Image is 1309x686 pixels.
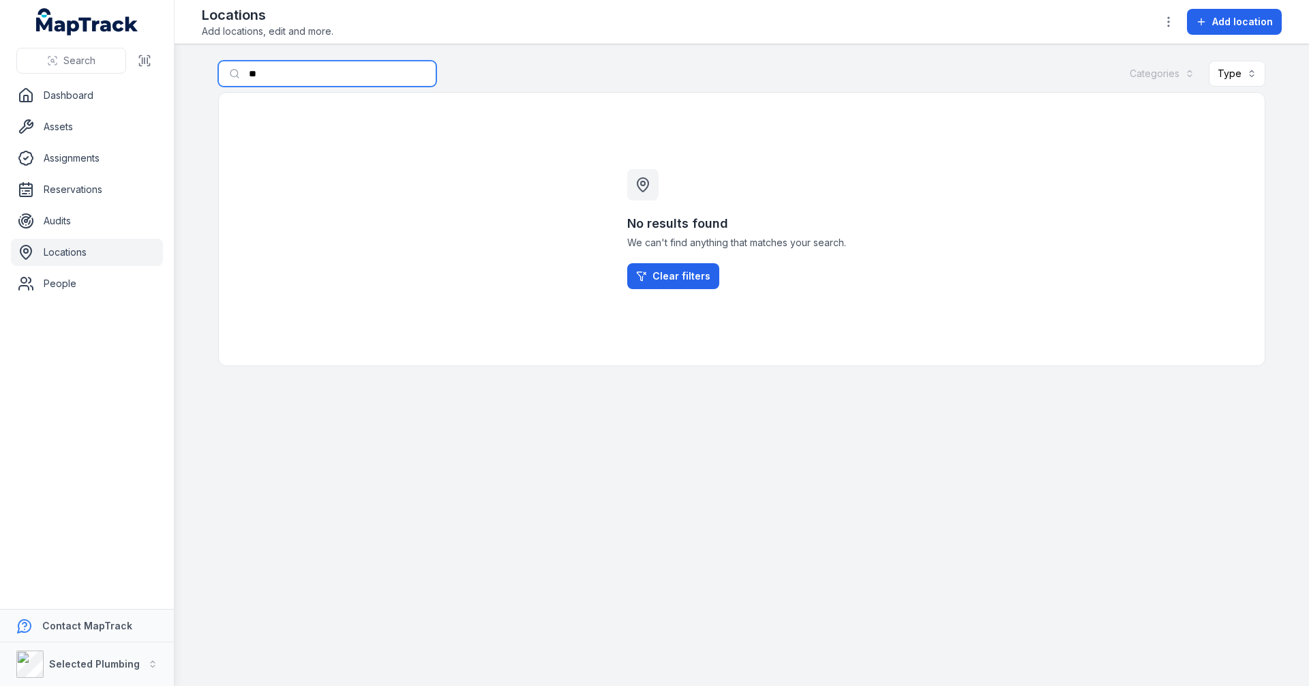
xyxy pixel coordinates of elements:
a: MapTrack [36,8,138,35]
a: Assignments [11,145,163,172]
button: Type [1209,61,1265,87]
h2: Locations [202,5,333,25]
a: Reservations [11,176,163,203]
button: Search [16,48,126,74]
a: Audits [11,207,163,235]
a: Locations [11,239,163,266]
strong: Contact MapTrack [42,620,132,631]
a: Dashboard [11,82,163,109]
a: Assets [11,113,163,140]
a: Clear filters [627,263,719,289]
span: Add location [1212,15,1273,29]
span: We can't find anything that matches your search. [627,236,856,250]
button: Add location [1187,9,1282,35]
span: Search [63,54,95,68]
span: Add locations, edit and more. [202,25,333,38]
a: People [11,270,163,297]
strong: Selected Plumbing [49,658,140,670]
h3: No results found [627,214,856,233]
